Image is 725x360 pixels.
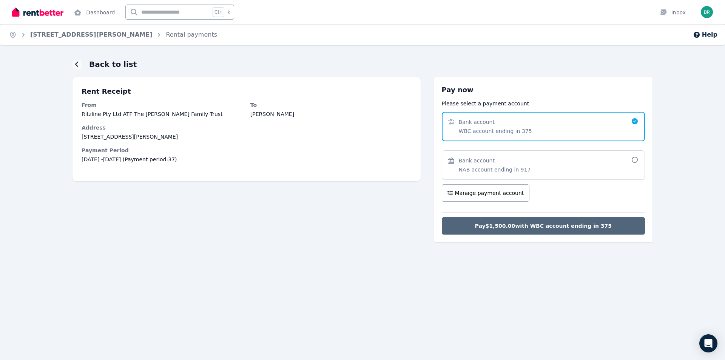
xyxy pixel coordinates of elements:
[30,31,152,38] a: [STREET_ADDRESS][PERSON_NAME]
[250,110,412,118] dd: [PERSON_NAME]
[12,6,63,18] img: RentBetter
[693,30,717,39] button: Help
[82,133,412,141] dd: [STREET_ADDRESS][PERSON_NAME]
[701,6,713,18] img: Bradley Todd
[82,110,243,118] dd: Ritzline Pty Ltd ATF The [PERSON_NAME] Family Trust
[442,100,645,107] p: Please select a payment account
[89,59,137,70] h1: Back to list
[459,118,495,126] span: Bank account
[459,157,495,164] span: Bank account
[442,85,645,95] h3: Pay now
[82,147,412,154] dt: Payment Period
[699,334,717,352] div: Open Intercom Messenger
[659,9,686,16] div: Inbox
[227,9,230,15] span: k
[82,156,412,163] span: [DATE] - [DATE] (Payment period: 37 )
[459,127,532,135] span: WBC account ending in 375
[442,217,645,235] button: Pay$1,500.00with WBC account ending in 375
[82,86,412,97] p: Rent Receipt
[250,101,412,109] dt: To
[166,31,217,38] a: Rental payments
[82,124,412,131] dt: Address
[82,101,243,109] dt: From
[475,222,612,230] span: Pay $1,500.00 with WBC account ending in 375
[459,166,531,173] span: NAB account ending in 917
[442,184,530,202] button: Manage payment account
[455,189,524,197] span: Manage payment account
[213,7,224,17] span: Ctrl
